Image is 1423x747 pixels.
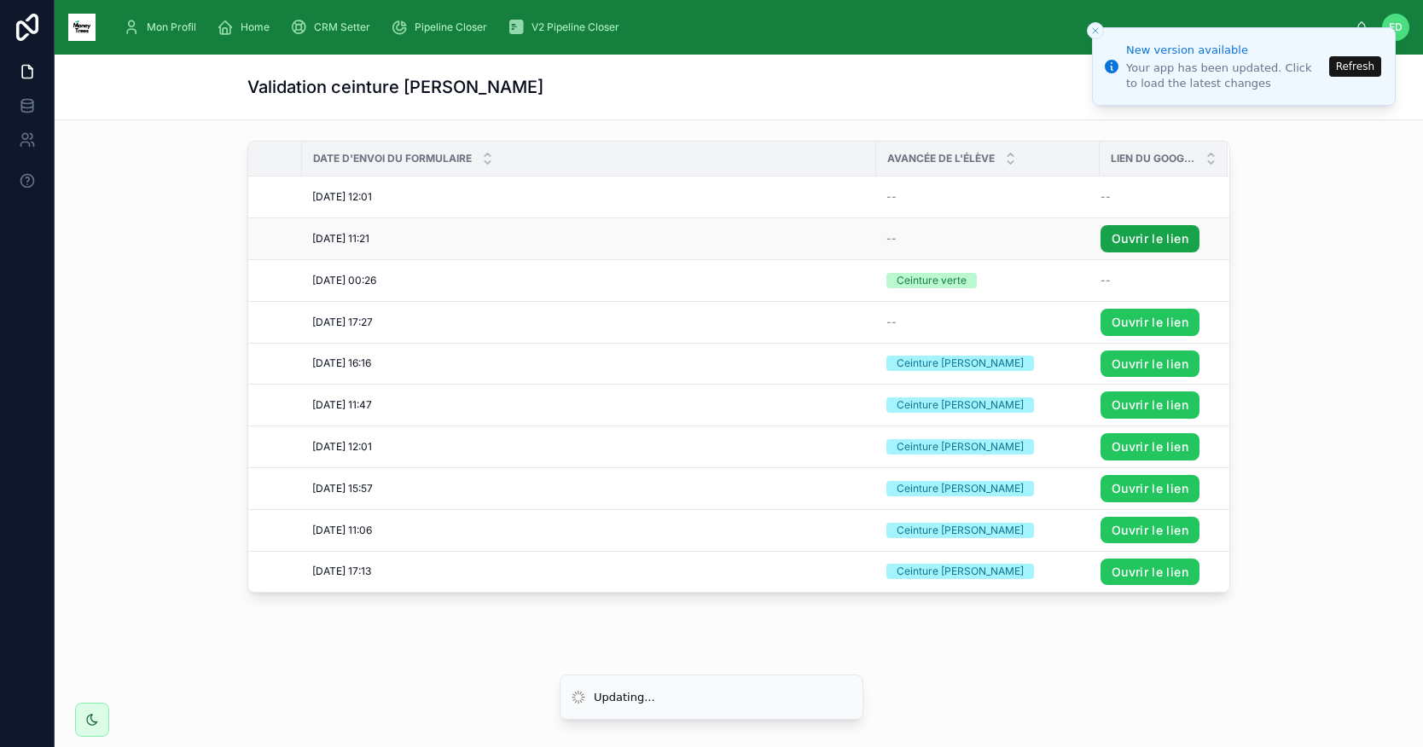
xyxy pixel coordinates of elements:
div: New version available [1126,42,1324,59]
span: -- [1101,190,1111,204]
a: Ouvrir le lien [1101,350,1199,378]
div: Ceinture [PERSON_NAME] [897,356,1024,371]
div: Your app has been updated. Click to load the latest changes [1126,61,1324,91]
span: [DATE] 12:01 [312,190,372,204]
a: Home [212,12,282,43]
span: [DATE] 11:47 [312,398,372,412]
span: [DATE] 16:16 [312,356,371,370]
span: Avancée de l'élève [887,152,995,165]
span: -- [886,190,897,204]
span: -- [886,232,897,246]
span: ED [1389,20,1403,34]
button: Close toast [1087,22,1104,39]
a: V2 Pipeline Closer [502,12,631,43]
h1: Validation ceinture [PERSON_NAME] [247,75,543,99]
div: scrollable content [109,9,1355,46]
a: CRM Setter [285,12,382,43]
span: [DATE] 11:06 [312,524,372,537]
span: Lien du Google Sheet [1111,152,1195,165]
a: Ouvrir le lien [1101,517,1199,544]
a: Ouvrir le lien [1101,309,1199,336]
a: Ouvrir le lien [1101,433,1199,460]
img: App logo [68,14,96,41]
div: Ceinture [PERSON_NAME] [897,397,1024,413]
span: Date d'envoi du formulaire [313,152,472,165]
a: Ouvrir le lien [1101,391,1199,419]
span: [DATE] 15:57 [312,482,373,495]
button: Refresh [1329,56,1381,77]
span: -- [1101,274,1111,287]
div: Ceinture [PERSON_NAME] [897,439,1024,455]
span: Home [241,20,270,34]
span: [DATE] 12:01 [312,440,372,454]
div: Ceinture [PERSON_NAME] [897,564,1024,579]
span: [DATE] 11:21 [312,232,369,246]
div: Ceinture verte [897,273,967,288]
div: Updating... [594,689,655,706]
span: [DATE] 00:26 [312,274,376,287]
a: Ouvrir le lien [1101,559,1199,586]
span: [DATE] 17:27 [312,316,373,329]
a: Ouvrir le lien [1101,475,1199,502]
a: Mon Profil [118,12,208,43]
a: Ouvrir le lien [1101,225,1199,252]
span: Pipeline Closer [415,20,487,34]
div: Ceinture [PERSON_NAME] [897,523,1024,538]
span: CRM Setter [314,20,370,34]
span: V2 Pipeline Closer [531,20,619,34]
div: Ceinture [PERSON_NAME] [897,481,1024,496]
a: Pipeline Closer [386,12,499,43]
span: Mon Profil [147,20,196,34]
span: -- [886,316,897,329]
span: [DATE] 17:13 [312,565,371,578]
